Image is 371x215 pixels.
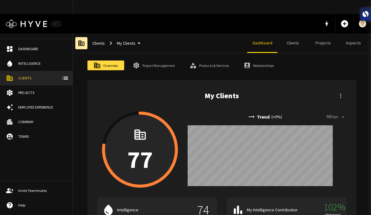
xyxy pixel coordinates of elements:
button: Add [338,17,351,30]
a: Relationships [237,61,280,70]
div: Teams [18,134,66,139]
p: Intelligence [117,207,192,213]
p: 77 [127,147,153,172]
a: Products & Services [183,61,235,70]
div: Employee Experience [18,105,66,110]
a: Dashboard [247,33,277,53]
a: Clients [277,33,308,53]
a: Clients [90,38,107,49]
button: 90Days [325,112,347,122]
div: Company [18,119,66,125]
span: arrow_drop_down [340,114,346,120]
a: Overview [87,61,124,70]
div: Clients [18,75,66,81]
a: Projects [308,33,338,53]
button: 77 [102,112,178,188]
a: Account [354,14,371,33]
div: Intelligence [18,61,66,66]
div: Dashboard [18,46,66,52]
div: BETA [51,21,61,26]
span: add_circle [340,19,349,28]
button: My Clients [114,38,145,49]
div: Help [18,203,66,208]
span: water_drop [6,60,13,67]
button: client-list [59,72,71,84]
p: ( + 0 %) [271,114,282,120]
a: Aspects [338,33,369,53]
p: Trend [257,113,270,120]
h5: My Clients [205,91,239,101]
div: Invite Teammates [18,188,66,193]
span: trending_flat [248,113,255,120]
div: Projects [18,90,66,95]
img: User Avatar [359,20,366,27]
a: Project Management [127,61,181,70]
div: client navigation tabs [247,33,369,53]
